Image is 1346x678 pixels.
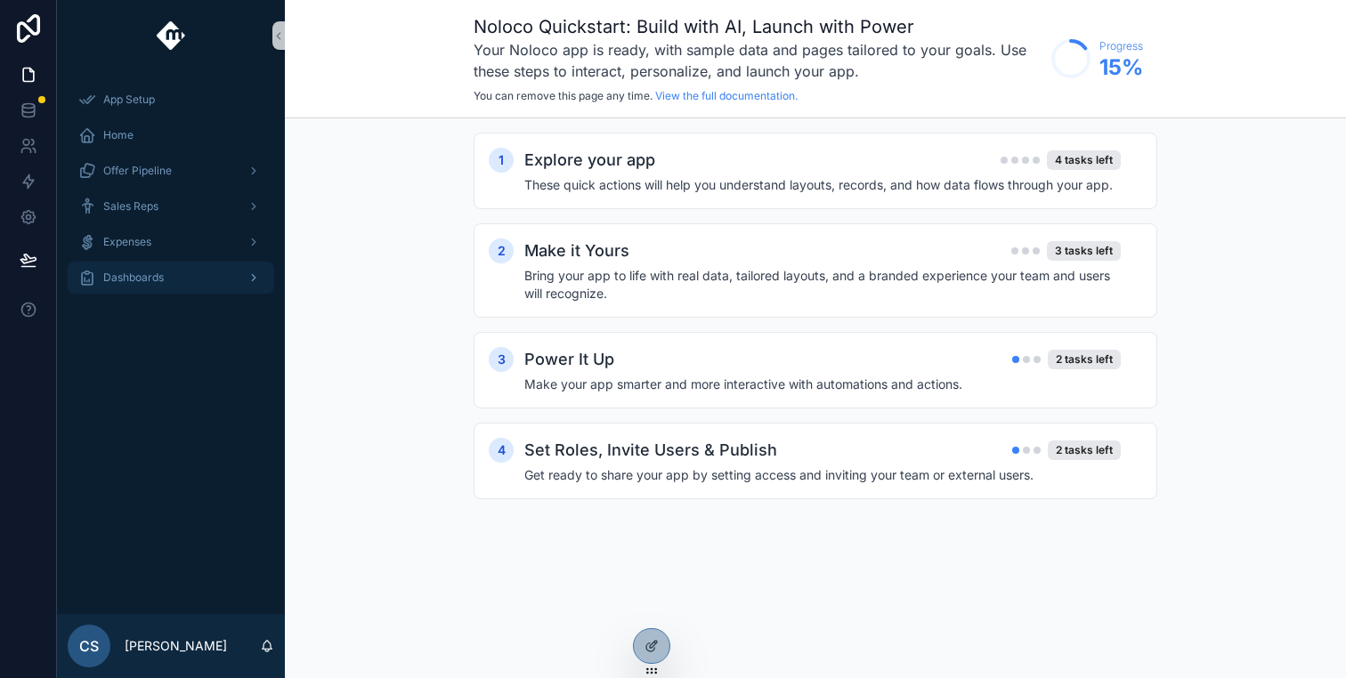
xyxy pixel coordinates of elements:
h1: Noloco Quickstart: Build with AI, Launch with Power [474,14,1042,39]
span: App Setup [103,93,155,107]
img: App logo [157,21,186,50]
a: Expenses [68,226,274,258]
a: Sales Reps [68,190,274,222]
span: Dashboards [103,270,164,285]
span: Expenses [103,235,151,249]
span: CS [79,635,99,657]
a: Home [68,119,274,151]
p: [PERSON_NAME] [125,637,227,655]
span: Home [103,128,134,142]
a: Dashboards [68,262,274,294]
span: Offer Pipeline [103,164,172,178]
span: You can remove this page any time. [474,89,653,102]
h3: Your Noloco app is ready, with sample data and pages tailored to your goals. Use these steps to i... [474,39,1042,82]
span: Progress [1099,39,1143,53]
span: Sales Reps [103,199,158,214]
span: 15 % [1099,53,1143,82]
a: Offer Pipeline [68,155,274,187]
div: scrollable content [57,71,285,317]
a: View the full documentation. [655,89,798,102]
a: App Setup [68,84,274,116]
